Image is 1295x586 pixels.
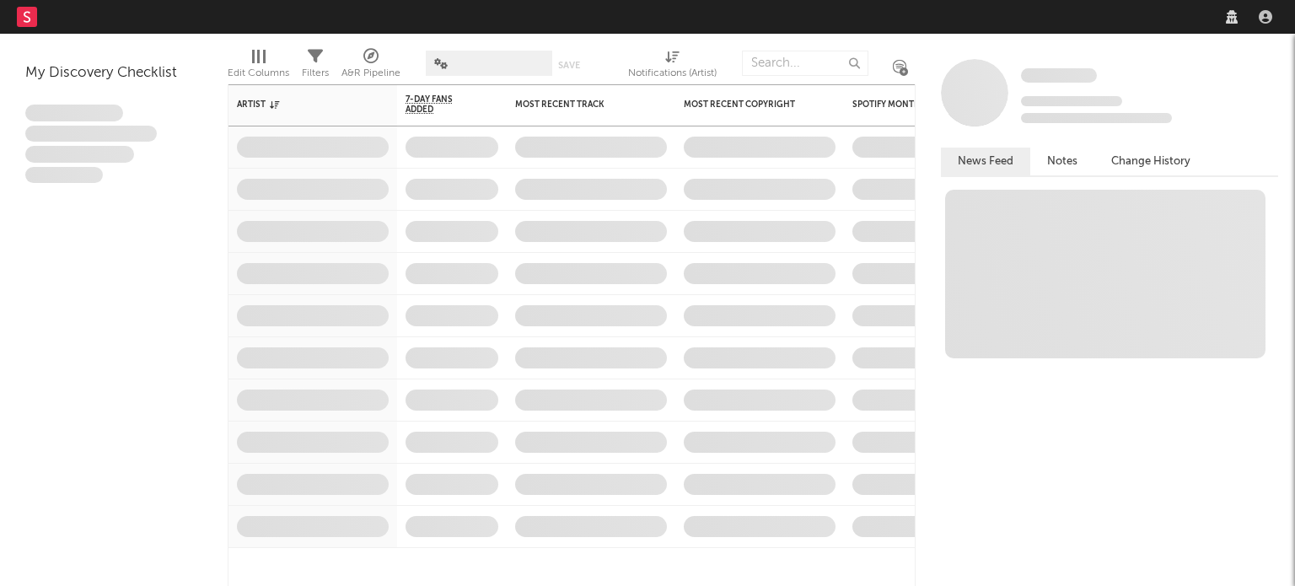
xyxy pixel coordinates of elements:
[852,99,979,110] div: Spotify Monthly Listeners
[25,63,202,83] div: My Discovery Checklist
[1021,67,1097,84] a: Some Artist
[628,63,717,83] div: Notifications (Artist)
[558,61,580,70] button: Save
[1094,148,1207,175] button: Change History
[1021,96,1122,106] span: Tracking Since: [DATE]
[742,51,868,76] input: Search...
[684,99,810,110] div: Most Recent Copyright
[1030,148,1094,175] button: Notes
[628,42,717,91] div: Notifications (Artist)
[406,94,473,115] span: 7-Day Fans Added
[341,42,400,91] div: A&R Pipeline
[1021,113,1172,123] span: 0 fans last week
[25,167,103,184] span: Aliquam viverra
[302,63,329,83] div: Filters
[941,148,1030,175] button: News Feed
[515,99,642,110] div: Most Recent Track
[341,63,400,83] div: A&R Pipeline
[228,63,289,83] div: Edit Columns
[228,42,289,91] div: Edit Columns
[1021,68,1097,83] span: Some Artist
[302,42,329,91] div: Filters
[25,126,157,142] span: Integer aliquet in purus et
[25,105,123,121] span: Lorem ipsum dolor
[25,146,134,163] span: Praesent ac interdum
[237,99,363,110] div: Artist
